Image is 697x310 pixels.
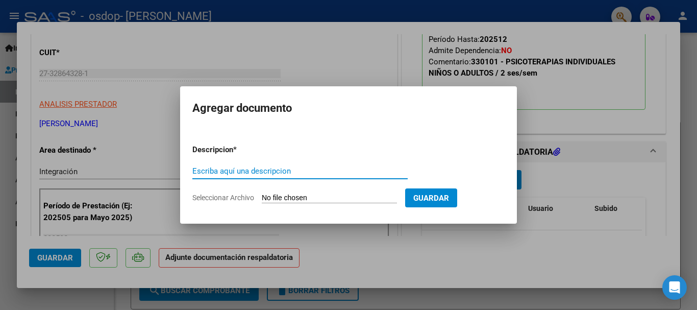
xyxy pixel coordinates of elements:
[192,99,505,118] h2: Agregar documento
[405,188,457,207] button: Guardar
[662,275,687,300] div: Open Intercom Messenger
[192,144,286,156] p: Descripcion
[192,194,254,202] span: Seleccionar Archivo
[413,194,449,203] span: Guardar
